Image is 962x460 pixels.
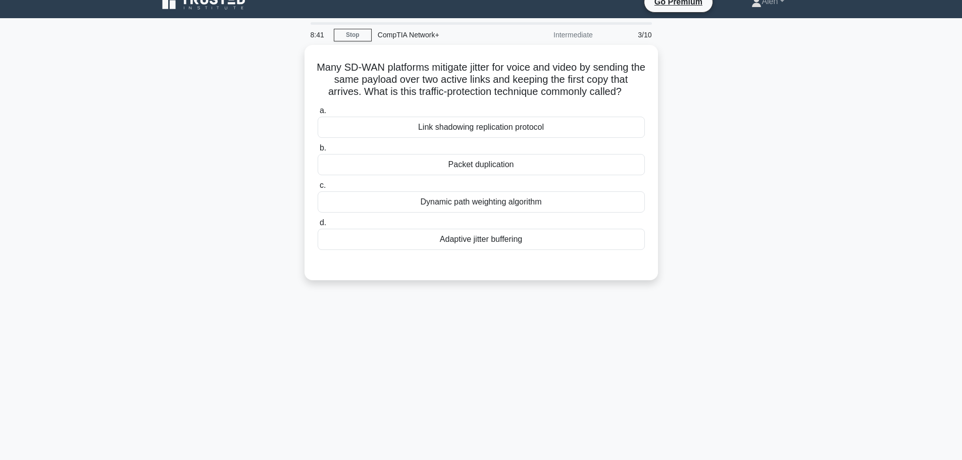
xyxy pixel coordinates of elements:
div: Link shadowing replication protocol [318,117,645,138]
div: Dynamic path weighting algorithm [318,191,645,213]
span: d. [320,218,326,227]
span: a. [320,106,326,115]
h5: Many SD-WAN platforms mitigate jitter for voice and video by sending the same payload over two ac... [317,61,646,98]
div: Adaptive jitter buffering [318,229,645,250]
div: 3/10 [599,25,658,45]
a: Stop [334,29,372,41]
div: 8:41 [305,25,334,45]
div: Packet duplication [318,154,645,175]
div: Intermediate [511,25,599,45]
span: c. [320,181,326,189]
div: CompTIA Network+ [372,25,511,45]
span: b. [320,143,326,152]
